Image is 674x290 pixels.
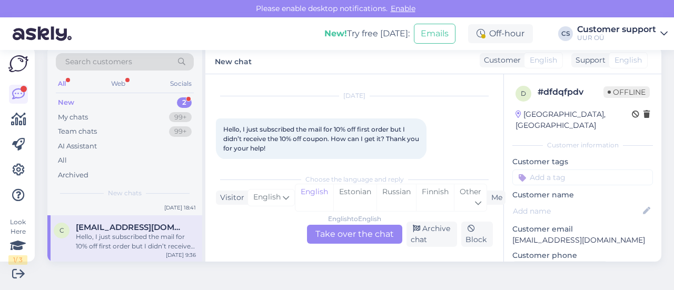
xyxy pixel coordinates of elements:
[460,187,481,196] span: Other
[480,55,521,66] div: Customer
[512,169,653,185] input: Add a tag
[512,141,653,150] div: Customer information
[376,184,416,211] div: Russian
[169,126,192,137] div: 99+
[58,112,88,123] div: My chats
[169,112,192,123] div: 99+
[76,232,196,251] div: Hello, I just subscribed the mail for 10% off first order but I didn’t receive the 10% off coupon...
[614,55,642,66] span: English
[512,189,653,201] p: Customer name
[216,175,493,184] div: Choose the language and reply
[307,225,402,244] div: Take over the chat
[223,125,421,152] span: Hello, I just subscribed the mail for 10% off first order but I didn’t receive the 10% off coupon...
[60,226,64,234] span: c
[512,261,608,275] div: Request phone number
[168,77,194,91] div: Socials
[65,56,132,67] span: Search customers
[530,55,557,66] span: English
[468,24,533,43] div: Off-hour
[8,55,28,72] img: Askly Logo
[538,86,603,98] div: # dfdqfpdv
[216,192,244,203] div: Visitor
[166,251,196,259] div: [DATE] 9:36
[215,53,252,67] label: New chat
[512,224,653,235] p: Customer email
[58,141,97,152] div: AI Assistant
[58,97,74,108] div: New
[253,192,281,203] span: English
[109,77,127,91] div: Web
[58,126,97,137] div: Team chats
[407,222,458,247] div: Archive chat
[513,205,641,217] input: Add name
[577,34,656,42] div: UUR OÜ
[216,91,493,101] div: [DATE]
[558,26,573,41] div: CS
[58,170,88,181] div: Archived
[56,77,68,91] div: All
[324,27,410,40] div: Try free [DATE]:
[461,222,493,247] div: Block
[388,4,419,13] span: Enable
[521,89,526,97] span: d
[8,255,27,265] div: 1 / 3
[512,156,653,167] p: Customer tags
[571,55,606,66] div: Support
[577,25,656,34] div: Customer support
[8,217,27,265] div: Look Here
[108,188,142,198] span: New chats
[577,25,668,42] a: Customer supportUUR OÜ
[58,155,67,166] div: All
[603,86,650,98] span: Offline
[512,250,653,261] p: Customer phone
[177,97,192,108] div: 2
[487,192,502,203] div: Me
[416,184,454,211] div: Finnish
[295,184,333,211] div: English
[512,235,653,246] p: [EMAIL_ADDRESS][DOMAIN_NAME]
[324,28,347,38] b: New!
[414,24,455,44] button: Emails
[328,214,381,224] div: English to English
[164,204,196,212] div: [DATE] 18:41
[516,109,632,131] div: [GEOGRAPHIC_DATA], [GEOGRAPHIC_DATA]
[333,184,376,211] div: Estonian
[76,223,185,232] span: chienyenting@gmail.com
